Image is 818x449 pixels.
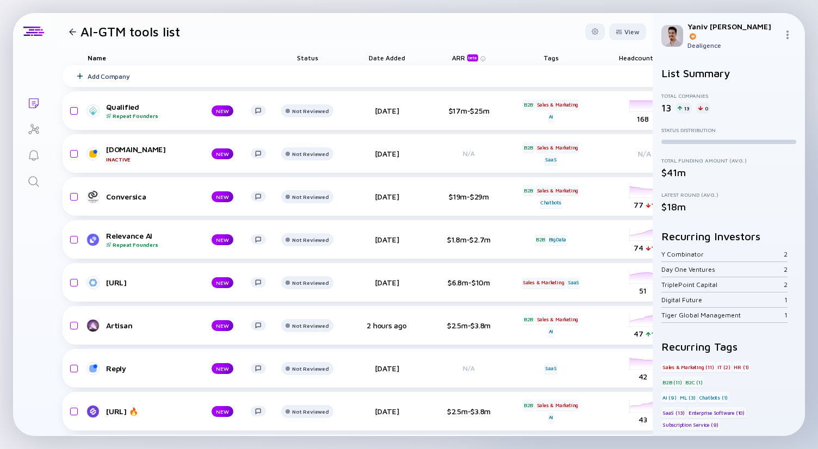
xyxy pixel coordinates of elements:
[88,102,275,119] a: QualifiedRepeat FoundersNEW
[548,234,568,245] div: BigData
[544,154,557,165] div: SaaS
[433,321,504,330] div: $2.5m-$3.8m
[13,115,54,141] a: Investor Map
[467,54,478,61] div: beta
[536,142,580,153] div: Sales & Marketing
[536,99,580,110] div: Sales & Marketing
[661,392,678,403] div: AI (9)
[661,361,715,372] div: Sales & Marketing (11)
[696,103,710,114] div: 0
[13,89,54,115] a: Lists
[433,235,504,244] div: $1.8m-$2.7m
[356,235,417,244] div: [DATE]
[661,280,784,289] div: TriplePoint Capital
[716,361,732,372] div: IT (2)
[661,67,796,79] h2: List Summary
[522,277,566,288] div: Sales & Marketing
[548,111,555,122] div: AI
[88,145,275,163] a: [DOMAIN_NAME]InactiveNEW
[88,319,275,332] a: ArtisanNEW
[687,407,746,418] div: Enterprise Software (10)
[661,377,683,388] div: B2B (11)
[106,145,194,163] div: [DOMAIN_NAME]
[661,127,796,133] div: Status Distribution
[292,279,329,286] div: Not Reviewed
[784,265,788,273] div: 2
[106,364,194,373] div: Reply
[684,377,704,388] div: B2C (1)
[784,296,788,304] div: 1
[661,230,796,242] h2: Recurring Investors
[661,25,683,47] img: Yaniv Profile Picture
[292,322,329,329] div: Not Reviewed
[88,405,275,418] a: [URL] 🔥NEW
[661,102,671,114] div: 13
[433,192,504,201] div: $19m-$29m
[106,113,194,119] div: Repeat Founders
[88,362,275,375] a: ReplyNEW
[536,185,580,196] div: Sales & Marketing
[356,407,417,416] div: [DATE]
[88,231,275,248] a: Relevance AIRepeat FoundersNEW
[356,278,417,287] div: [DATE]
[523,400,534,410] div: B2B
[661,407,686,418] div: SaaS (13)
[106,192,194,201] div: Conversica
[452,54,480,61] div: ARR
[733,361,750,372] div: HR (1)
[661,92,796,99] div: Total Companies
[679,392,697,403] div: ML (3)
[356,192,417,201] div: [DATE]
[106,102,194,119] div: Qualified
[292,236,329,243] div: Not Reviewed
[609,23,646,40] div: View
[661,157,796,164] div: Total Funding Amount (Avg.)
[356,106,417,115] div: [DATE]
[433,106,504,115] div: $17m-$25m
[88,72,129,80] div: Add Company
[661,296,784,304] div: Digital Future
[106,241,194,248] div: Repeat Founders
[433,278,504,287] div: $6.8m-$10m
[520,50,581,65] div: Tags
[687,41,779,49] div: Dealigence
[661,265,784,273] div: Day One Ventures
[535,234,546,245] div: B2B
[619,54,653,62] span: Headcount
[356,321,417,330] div: 2 hours ago
[536,314,580,325] div: Sales & Marketing
[540,197,562,208] div: Chatbots
[292,108,329,114] div: Not Reviewed
[79,50,275,65] div: Name
[784,250,788,258] div: 2
[676,103,692,114] div: 13
[292,365,329,372] div: Not Reviewed
[548,412,555,423] div: AI
[106,156,194,163] div: Inactive
[548,326,555,337] div: AI
[292,194,329,200] div: Not Reviewed
[687,22,779,40] div: Yaniv [PERSON_NAME]
[523,314,534,325] div: B2B
[544,363,557,374] div: SaaS
[661,311,784,319] div: Tiger Global Management
[698,392,729,403] div: Chatbots (1)
[88,190,275,203] a: ConversicaNEW
[433,364,504,372] div: N/A
[661,167,796,178] div: $41m
[433,149,504,158] div: N/A
[661,420,720,431] div: Subscription Service (9)
[292,151,329,157] div: Not Reviewed
[356,50,417,65] div: Date Added
[661,250,784,258] div: Y Combinator
[567,277,580,288] div: SaaS
[661,340,796,353] h2: Recurring Tags
[106,407,194,416] div: [URL] 🔥
[13,141,54,167] a: Reminders
[523,142,534,153] div: B2B
[433,407,504,416] div: $2.5m-$3.8m
[661,201,796,213] div: $18m
[292,408,329,415] div: Not Reviewed
[614,138,675,169] div: N/A
[106,321,194,330] div: Artisan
